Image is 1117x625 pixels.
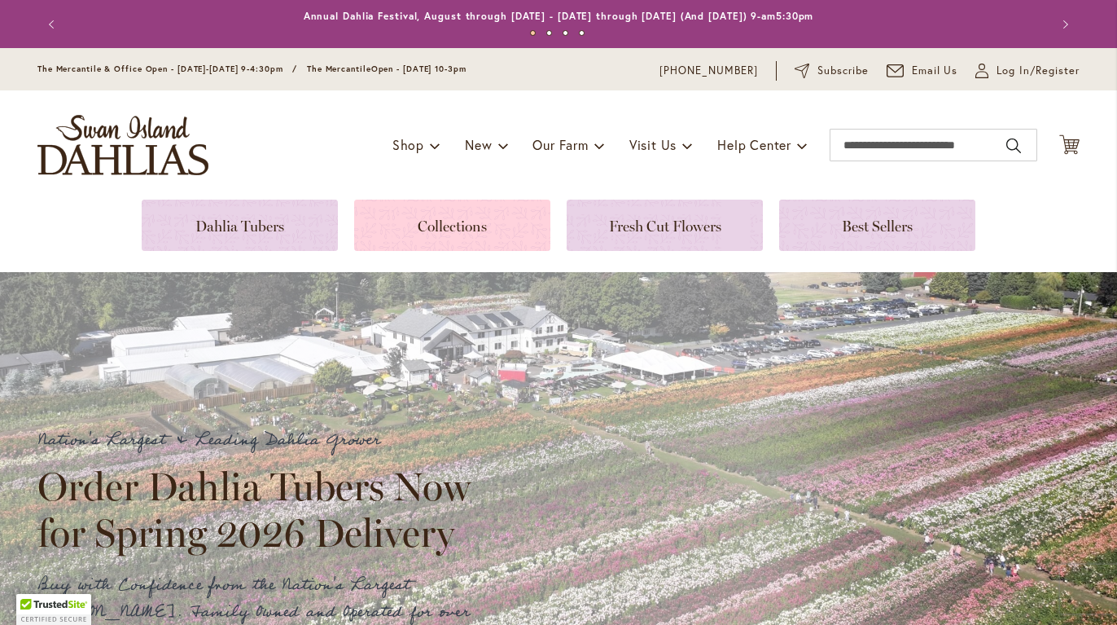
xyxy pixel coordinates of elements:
[579,30,585,36] button: 4 of 4
[37,464,485,555] h2: Order Dahlia Tubers Now for Spring 2026 Delivery
[37,8,70,41] button: Previous
[795,63,869,79] a: Subscribe
[817,63,869,79] span: Subscribe
[912,63,958,79] span: Email Us
[975,63,1080,79] a: Log In/Register
[304,10,814,22] a: Annual Dahlia Festival, August through [DATE] - [DATE] through [DATE] (And [DATE]) 9-am5:30pm
[629,136,677,153] span: Visit Us
[371,64,467,74] span: Open - [DATE] 10-3pm
[997,63,1080,79] span: Log In/Register
[392,136,424,153] span: Shop
[37,115,208,175] a: store logo
[659,63,758,79] a: [PHONE_NUMBER]
[37,64,371,74] span: The Mercantile & Office Open - [DATE]-[DATE] 9-4:30pm / The Mercantile
[37,427,485,454] p: Nation's Largest & Leading Dahlia Grower
[563,30,568,36] button: 3 of 4
[530,30,536,36] button: 1 of 4
[546,30,552,36] button: 2 of 4
[1047,8,1080,41] button: Next
[717,136,791,153] span: Help Center
[465,136,492,153] span: New
[887,63,958,79] a: Email Us
[532,136,588,153] span: Our Farm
